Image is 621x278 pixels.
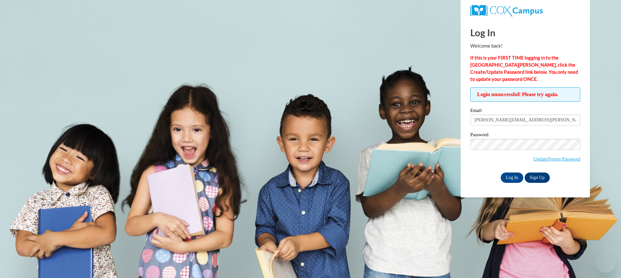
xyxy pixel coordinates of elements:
label: Email [470,108,580,115]
a: Sign Up [525,172,550,183]
span: Login unsuccessful! Please try again. [470,87,580,102]
a: Update/Forgot Password [533,156,580,161]
label: Password [470,132,580,139]
a: COX Campus [470,5,580,17]
input: Log In [501,172,523,183]
strong: If this is your FIRST TIME logging in to the [GEOGRAPHIC_DATA][PERSON_NAME], click the Create/Upd... [470,55,578,82]
p: Welcome back! [470,42,580,50]
img: COX Campus [470,5,543,17]
iframe: Button to launch messaging window [595,252,616,273]
h1: Log In [470,26,580,39]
